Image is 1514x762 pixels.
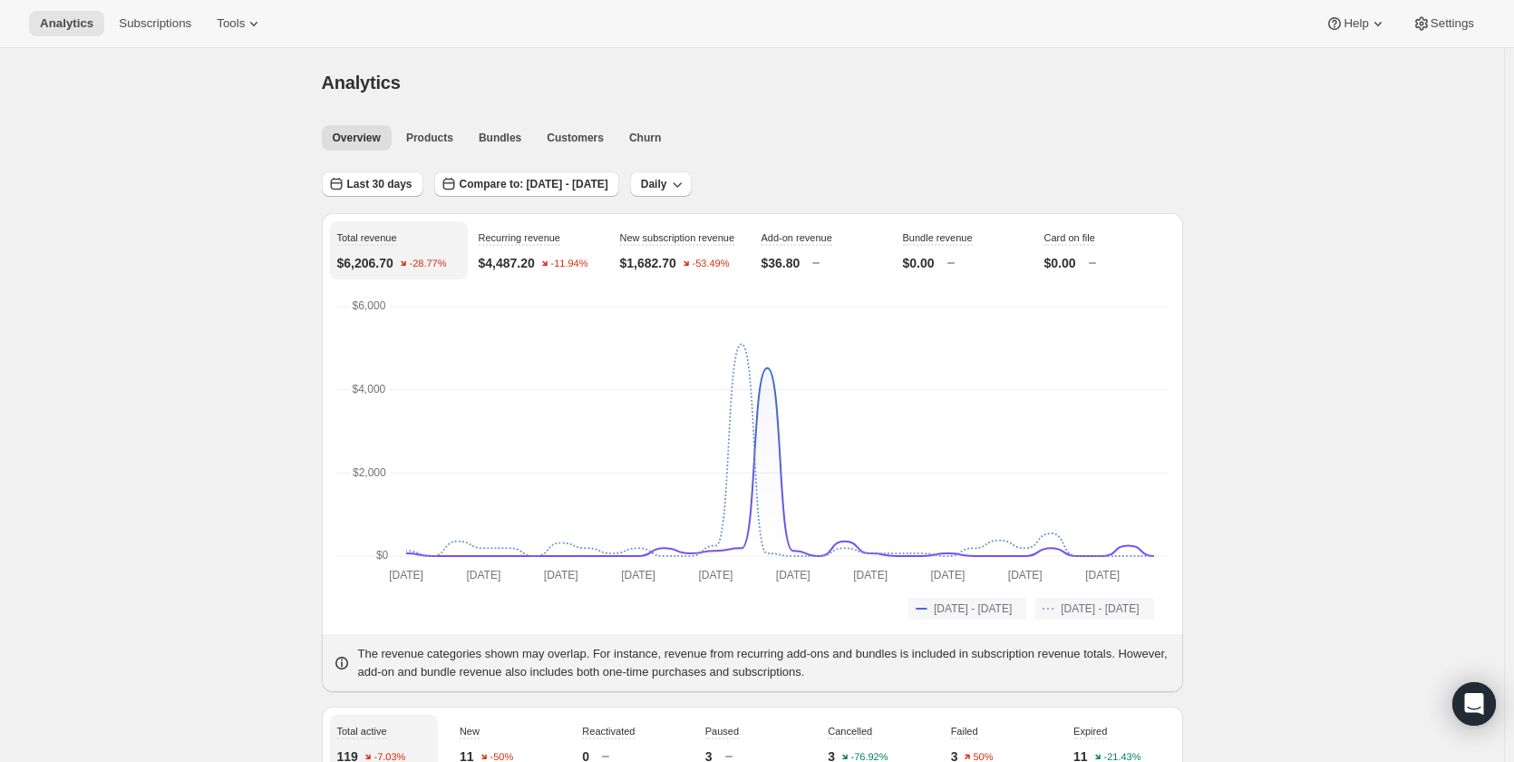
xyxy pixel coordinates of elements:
text: [DATE] [621,569,655,581]
span: Expired [1073,726,1107,737]
span: Analytics [40,16,93,31]
span: [DATE] - [DATE] [934,601,1012,616]
text: [DATE] [698,569,733,581]
text: [DATE] [466,569,500,581]
span: Paused [705,726,739,737]
p: $4,487.20 [479,254,535,272]
span: Reactivated [582,726,635,737]
span: Total revenue [337,232,397,243]
text: [DATE] [930,569,965,581]
span: Overview [333,131,381,145]
text: -28.77% [409,259,446,269]
span: New subscription revenue [620,232,735,243]
span: Cancelled [828,726,872,737]
span: Compare to: [DATE] - [DATE] [460,177,608,191]
p: The revenue categories shown may overlap. For instance, revenue from recurring add-ons and bundle... [358,645,1172,681]
span: Card on file [1044,232,1095,243]
span: New [460,726,480,737]
span: Analytics [322,73,401,93]
button: Last 30 days [322,171,423,197]
button: Analytics [29,11,104,36]
text: $2,000 [353,466,386,479]
text: $0 [375,549,388,562]
p: $0.00 [903,254,935,272]
span: Failed [951,726,978,737]
span: Churn [629,131,661,145]
button: Tools [206,11,274,36]
button: Compare to: [DATE] - [DATE] [434,171,619,197]
text: [DATE] [1085,569,1120,581]
div: Open Intercom Messenger [1452,682,1496,726]
text: [DATE] [853,569,888,581]
text: [DATE] [389,569,423,581]
button: Subscriptions [108,11,202,36]
text: [DATE] [775,569,810,581]
text: $4,000 [352,383,385,396]
text: $6,000 [352,299,385,312]
span: [DATE] - [DATE] [1061,601,1139,616]
p: $1,682.70 [620,254,676,272]
button: Help [1315,11,1397,36]
span: Last 30 days [347,177,412,191]
p: $36.80 [762,254,801,272]
button: [DATE] - [DATE] [1035,598,1153,620]
text: [DATE] [543,569,577,581]
span: Tools [217,16,245,31]
p: $0.00 [1044,254,1076,272]
button: Daily [630,171,693,197]
span: Bundle revenue [903,232,973,243]
p: $6,206.70 [337,254,393,272]
span: Customers [547,131,604,145]
button: [DATE] - [DATE] [908,598,1026,620]
span: Bundles [479,131,521,145]
span: Recurring revenue [479,232,561,243]
span: Total active [337,726,387,737]
text: -11.94% [550,259,587,269]
span: Settings [1431,16,1474,31]
span: Add-on revenue [762,232,832,243]
button: Settings [1402,11,1485,36]
span: Products [406,131,453,145]
text: [DATE] [1007,569,1042,581]
span: Help [1344,16,1368,31]
text: -53.49% [692,259,729,269]
span: Subscriptions [119,16,191,31]
span: Daily [641,177,667,191]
